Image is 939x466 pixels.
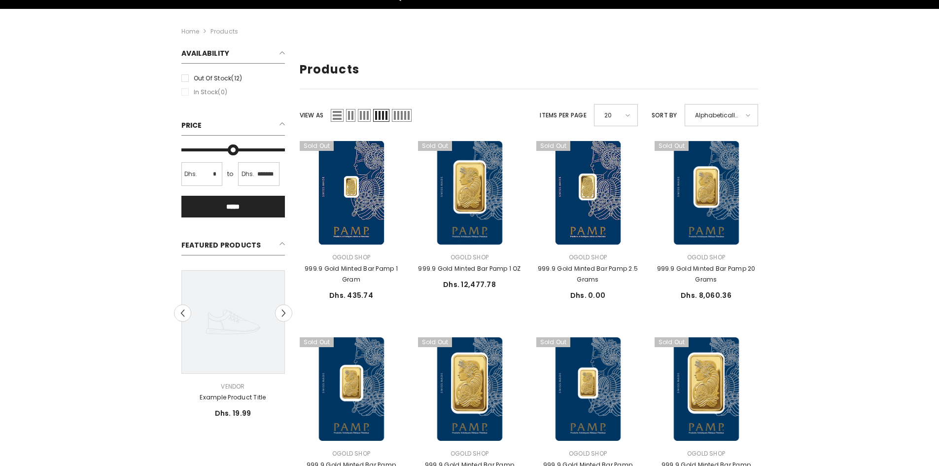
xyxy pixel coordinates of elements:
[224,169,236,179] span: to
[536,337,571,347] span: Sold out
[451,449,488,458] a: Ogold Shop
[329,290,373,300] span: Dhs. 435.74
[418,337,452,347] span: Sold out
[373,109,389,122] span: Grid 4
[215,408,251,418] span: Dhs. 19.99
[181,48,230,58] span: Availability
[210,27,238,36] a: Products
[181,9,758,40] nav: breadcrumbs
[536,141,640,245] a: 999.9 Gold Minted Bar Pamp 2.5 Grams
[655,337,689,347] span: Sold out
[392,109,412,122] span: Grid 5
[655,337,758,441] a: 999.9 Gold Minted Bar Pamp Fortuna 50 Grams
[687,449,725,458] a: Ogold Shop
[332,253,370,261] a: Ogold Shop
[231,74,242,82] span: (12)
[443,280,496,289] span: Dhs. 12,477.78
[655,141,758,245] a: 999.9 Gold Minted Bar Pamp 20 Grams
[570,290,606,300] span: Dhs. 0.00
[418,141,452,151] span: Sold out
[536,141,571,151] span: Sold out
[300,337,334,347] span: Sold out
[594,104,638,126] div: 20
[300,141,403,245] a: 999.9 Gold Minted Bar Pamp 1 Gram
[181,120,202,130] span: Price
[655,141,689,151] span: Sold out
[418,141,522,245] a: 999.9 Gold Minted Bar Pamp 1 OZ
[451,253,488,261] a: Ogold Shop
[569,253,607,261] a: Ogold Shop
[346,109,355,122] span: Grid 2
[181,237,285,255] h2: Featured Products
[174,305,191,322] button: Previous
[569,449,607,458] a: Ogold Shop
[695,108,739,122] span: Alphabetically, A-Z
[655,263,758,285] a: 999.9 Gold Minted Bar Pamp 20 Grams
[300,337,403,441] a: 999.9 Gold Minted Bar Pamp Fortuna 10 Grams
[331,109,344,122] span: List
[418,263,522,274] a: 999.9 Gold Minted Bar Pamp 1 OZ
[181,26,200,37] a: Home
[300,110,324,121] label: View as
[681,290,731,300] span: Dhs. 8,060.36
[332,449,370,458] a: Ogold Shop
[536,263,640,285] a: 999.9 Gold Minted Bar Pamp 2.5 Grams
[300,141,334,151] span: Sold out
[358,109,371,122] span: Grid 3
[242,169,255,179] span: Dhs.
[418,337,522,441] a: 999.9 Gold Minted Bar Pamp Fortuna 100 Grams
[604,108,619,122] span: 20
[540,110,586,121] label: Items per page
[652,110,677,121] label: Sort by
[685,104,758,126] div: Alphabetically, A-Z
[275,305,292,322] button: Next
[300,263,403,285] a: 999.9 Gold Minted Bar Pamp 1 Gram
[184,169,198,179] span: Dhs.
[536,337,640,441] a: 999.9 Gold Minted Bar Pamp Fortuna 5 Grams
[181,392,285,403] a: Example product title
[687,253,725,261] a: Ogold Shop
[181,381,285,392] div: Vendor
[300,63,758,77] h1: Products
[181,73,285,84] label: Out of stock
